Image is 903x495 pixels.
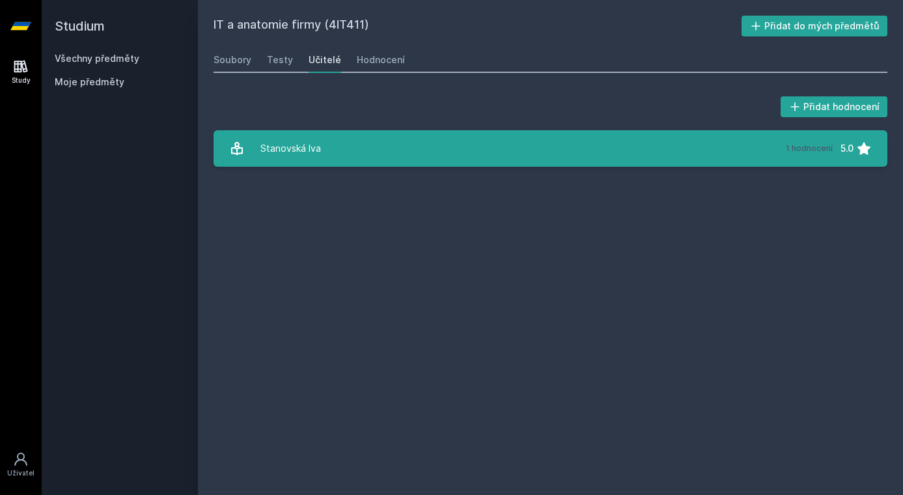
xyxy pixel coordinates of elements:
[214,47,251,73] a: Soubory
[55,53,139,64] a: Všechny předměty
[742,16,888,36] button: Přidat do mých předmětů
[267,53,293,66] div: Testy
[260,135,321,162] div: Stanovská Iva
[214,130,887,167] a: Stanovská Iva 1 hodnocení 5.0
[357,47,405,73] a: Hodnocení
[3,445,39,485] a: Uživatel
[267,47,293,73] a: Testy
[12,76,31,85] div: Study
[214,16,742,36] h2: IT a anatomie firmy (4IT411)
[786,143,833,154] div: 1 hodnocení
[7,468,35,478] div: Uživatel
[309,53,341,66] div: Učitelé
[357,53,405,66] div: Hodnocení
[3,52,39,92] a: Study
[214,53,251,66] div: Soubory
[781,96,888,117] button: Přidat hodnocení
[55,76,124,89] span: Moje předměty
[309,47,341,73] a: Učitelé
[840,135,854,162] div: 5.0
